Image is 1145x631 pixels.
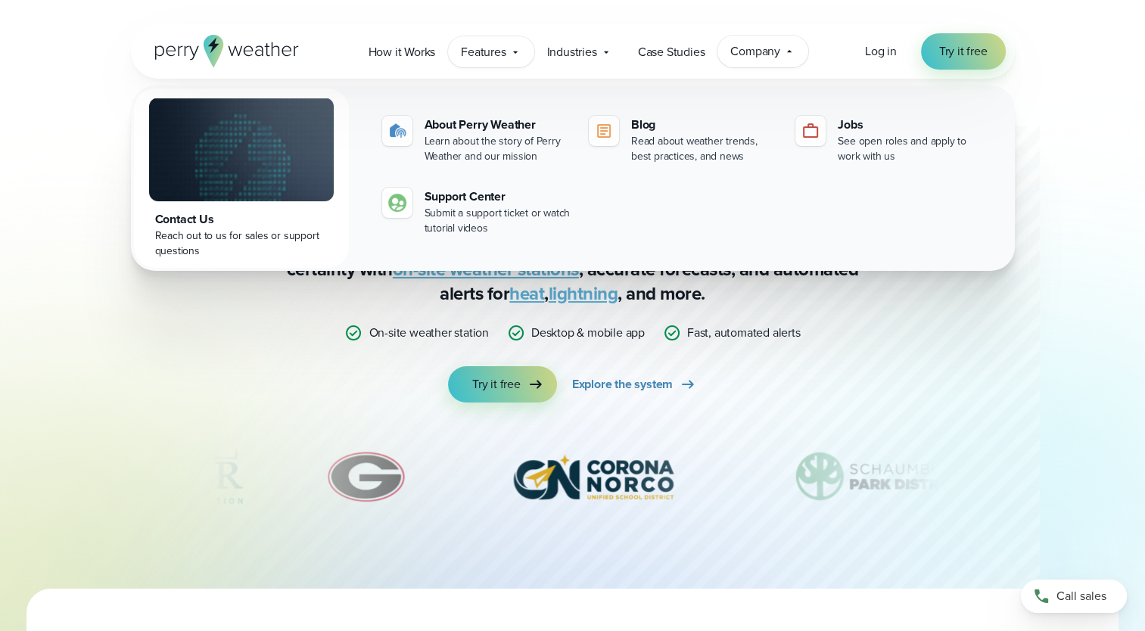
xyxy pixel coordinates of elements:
[425,116,571,134] div: About Perry Weather
[865,42,897,60] span: Log in
[595,122,613,140] img: blog-icon.svg
[549,280,618,307] a: lightning
[865,42,897,61] a: Log in
[789,110,990,170] a: Jobs See open roles and apply to work with us
[425,206,571,236] div: Submit a support ticket or watch tutorial videos
[631,134,777,164] div: Read about weather trends, best practices, and news
[486,439,701,514] div: 7 of 12
[320,439,413,514] img: University-of-Georgia.svg
[388,122,406,140] img: about-icon.svg
[155,228,328,259] div: Reach out to us for sales or support questions
[1056,587,1106,605] span: Call sales
[134,89,349,268] a: Contact Us Reach out to us for sales or support questions
[388,194,406,212] img: contact-icon.svg
[155,210,328,228] div: Contact Us
[369,43,436,61] span: How it Works
[486,439,701,514] img: Corona-Norco-Unified-School-District.svg
[369,324,488,342] p: On-site weather station
[356,36,449,67] a: How it Works
[448,366,557,403] a: Try it free
[773,439,988,514] img: Schaumburg-Park-District-1.svg
[376,110,577,170] a: About Perry Weather Learn about the story of Perry Weather and our mission
[625,36,718,67] a: Case Studies
[425,188,571,206] div: Support Center
[583,110,783,170] a: Blog Read about weather trends, best practices, and news
[472,375,521,393] span: Try it free
[631,116,777,134] div: Blog
[126,439,247,514] img: DPR-Construction.svg
[939,42,988,61] span: Try it free
[572,375,673,393] span: Explore the system
[547,43,597,61] span: Industries
[730,42,780,61] span: Company
[531,324,645,342] p: Desktop & mobile app
[207,439,939,522] div: slideshow
[773,439,988,514] div: 8 of 12
[921,33,1006,70] a: Try it free
[638,43,705,61] span: Case Studies
[320,439,413,514] div: 6 of 12
[376,182,577,242] a: Support Center Submit a support ticket or watch tutorial videos
[425,134,571,164] div: Learn about the story of Perry Weather and our mission
[126,439,247,514] div: 5 of 12
[270,233,876,306] p: Stop relying on weather apps you can’t trust — Perry Weather delivers certainty with , accurate f...
[461,43,506,61] span: Features
[509,280,544,307] a: heat
[801,122,820,140] img: jobs-icon-1.svg
[838,134,984,164] div: See open roles and apply to work with us
[1021,580,1127,613] a: Call sales
[838,116,984,134] div: Jobs
[572,366,697,403] a: Explore the system
[687,324,801,342] p: Fast, automated alerts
